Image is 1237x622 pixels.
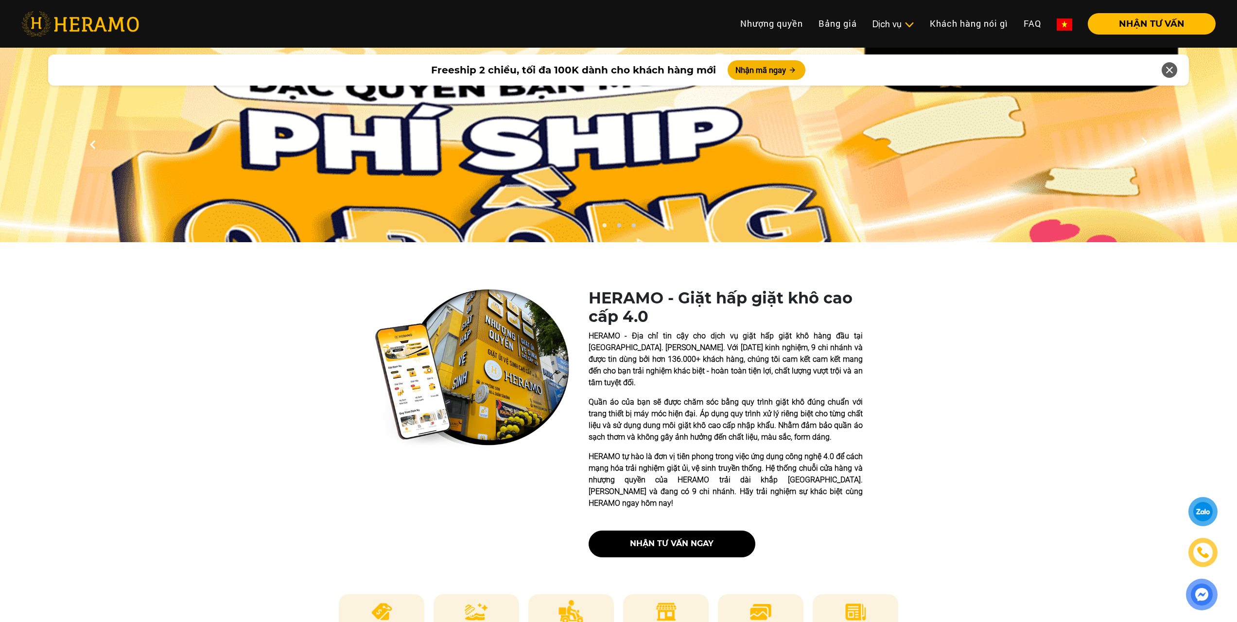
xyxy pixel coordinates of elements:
a: FAQ [1016,13,1049,34]
p: Quần áo của bạn sẽ được chăm sóc bằng quy trình giặt khô đúng chuẩn với trang thiết bị máy móc hi... [589,396,863,443]
span: Freeship 2 chiều, tối đa 100K dành cho khách hàng mới [431,63,716,77]
button: 2 [614,223,624,232]
p: HERAMO - Địa chỉ tin cậy cho dịch vụ giặt hấp giặt khô hàng đầu tại [GEOGRAPHIC_DATA]. [PERSON_NA... [589,330,863,389]
a: NHẬN TƯ VẤN [1080,19,1216,28]
img: vn-flag.png [1057,18,1072,31]
button: NHẬN TƯ VẤN [1088,13,1216,35]
button: 3 [628,223,638,232]
img: subToggleIcon [904,20,914,30]
button: Nhận mã ngay [728,60,805,80]
img: heramo-logo.png [21,11,139,36]
button: nhận tư vấn ngay [589,531,755,557]
a: Bảng giá [811,13,865,34]
p: HERAMO tự hào là đơn vị tiên phong trong việc ứng dụng công nghệ 4.0 để cách mạng hóa trải nghiệm... [589,451,863,509]
a: Khách hàng nói gì [922,13,1016,34]
img: phone-icon [1197,547,1209,558]
h1: HERAMO - Giặt hấp giặt khô cao cấp 4.0 [589,289,863,326]
img: heramo-quality-banner [375,289,569,448]
a: phone-icon [1190,539,1216,566]
button: 1 [599,223,609,232]
div: Dịch vụ [872,18,914,31]
a: Nhượng quyền [732,13,811,34]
